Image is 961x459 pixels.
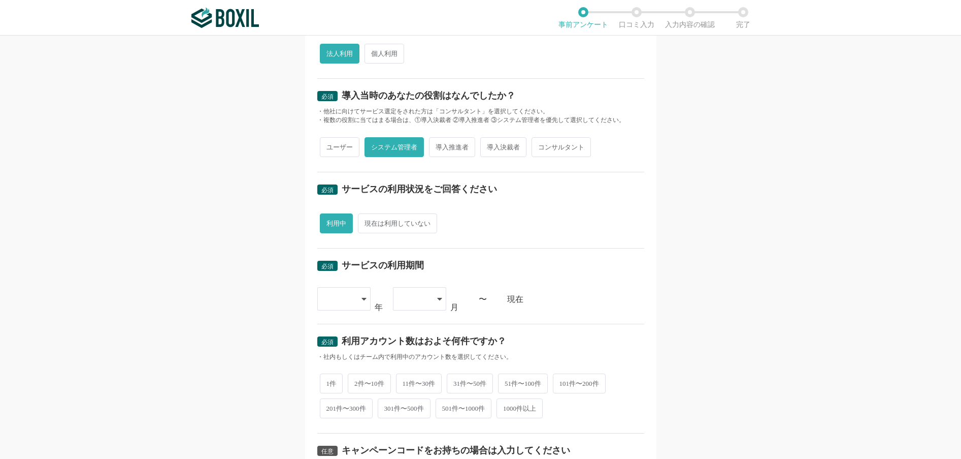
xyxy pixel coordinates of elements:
span: 501件〜1000件 [436,399,492,418]
span: 必須 [321,263,334,270]
li: 入力内容の確認 [664,7,717,28]
span: 1件 [320,374,343,393]
span: ユーザー [320,137,359,157]
span: 導入推進者 [429,137,475,157]
div: サービスの利用期間 [342,261,424,270]
div: 月 [450,303,458,312]
li: 完了 [717,7,770,28]
li: 事前アンケート [557,7,610,28]
div: 利用アカウント数はおよそ何件ですか？ [342,336,506,346]
span: 101件〜200件 [553,374,606,393]
span: 31件〜50件 [447,374,493,393]
span: 法人利用 [320,44,359,64]
div: 〜 [479,295,487,303]
span: 1000件以上 [496,399,543,418]
span: 301件〜500件 [378,399,430,418]
div: 年 [375,303,383,312]
img: ボクシルSaaS_ロゴ [191,8,259,28]
span: 現在は利用していない [358,213,437,233]
div: ・他社に向けてサービス選定をされた方は「コンサルタント」を選択してください。 [317,107,644,116]
div: ・複数の役割に当てはまる場合は、①導入決裁者 ②導入推進者 ③システム管理者を優先して選択してください。 [317,116,644,125]
span: 11件〜30件 [396,374,442,393]
span: 個人利用 [364,44,404,64]
span: 201件〜300件 [320,399,373,418]
span: システム管理者 [364,137,424,157]
div: サービスの利用状況をご回答ください [342,185,497,194]
span: 任意 [321,448,334,455]
div: 現在 [507,295,644,303]
span: コンサルタント [532,137,591,157]
div: キャンペーンコードをお持ちの場合は入力してください [342,446,570,455]
span: 2件〜10件 [348,374,391,393]
div: ・社内もしくはチーム内で利用中のアカウント数を選択してください。 [317,353,644,361]
span: 51件〜100件 [498,374,548,393]
span: 必須 [321,339,334,346]
span: 導入決裁者 [480,137,526,157]
span: 必須 [321,93,334,100]
span: 利用中 [320,213,353,233]
span: 必須 [321,187,334,194]
li: 口コミ入力 [610,7,664,28]
div: 導入当時のあなたの役割はなんでしたか？ [342,91,515,100]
